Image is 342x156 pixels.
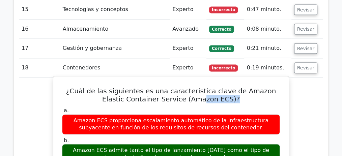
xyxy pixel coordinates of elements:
[172,26,199,32] font: Avanzado
[297,26,315,32] font: Revisar
[212,27,231,32] font: Correcto
[63,64,101,71] font: Contenedores
[247,64,284,71] font: 0:19 minutos.
[22,64,28,71] font: 18
[294,24,318,34] button: Revisar
[64,107,69,114] font: a.
[297,7,315,12] font: Revisar
[22,6,28,12] font: 15
[22,45,28,51] font: 17
[297,45,315,51] font: Revisar
[297,65,315,70] font: Revisar
[172,64,193,71] font: Experto
[63,6,128,12] font: Tecnologías y conceptos
[63,26,108,32] font: Almacenamiento
[247,45,281,51] font: 0:21 minuto.
[63,45,122,51] font: Gestión y gobernanza
[212,7,235,12] font: Incorrecto
[172,45,193,51] font: Experto
[247,6,281,12] font: 0:47 minuto.
[212,46,231,51] font: Correcto
[247,26,281,32] font: 0:08 minuto.
[74,117,268,131] font: Amazon ECS proporciona escalamiento automático de la infraestructura subyacente en función de los...
[212,66,235,70] font: Incorrecto
[66,87,276,103] font: ¿Cuál de las siguientes es una característica clave de Amazon Elastic Container Service (Amazon E...
[172,6,193,12] font: Experto
[294,4,318,15] button: Revisar
[22,26,28,32] font: 16
[294,62,318,73] button: Revisar
[64,137,69,144] font: b.
[294,43,318,54] button: Revisar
